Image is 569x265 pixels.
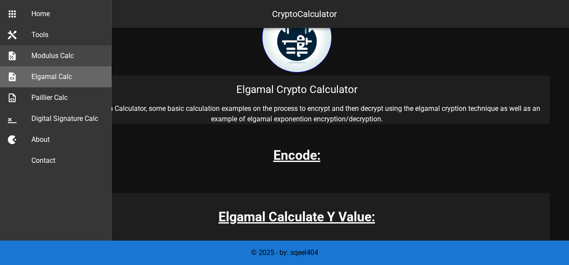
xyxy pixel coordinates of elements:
h3: Elgamal Calculate Y Value: [44,207,550,227]
h3: Encode: [273,145,320,165]
div: Elgamal Crypto Calculator [44,76,550,103]
div: Elgamal Calc [31,72,105,81]
div: Paillier Calc [31,93,105,102]
div: About [31,135,105,144]
div: Tools [31,31,105,39]
div: Contact [31,156,105,165]
div: Modulus Calc [31,52,105,60]
p: Elgamal Encryption Calculator, some basic calculation examples on the process to encrypt and then... [44,103,550,124]
div: Digital Signature Calc [31,114,105,123]
img: encryption logo [262,3,332,72]
div: CryptoCalculator [272,7,337,21]
span: © 2025 - by: sqeel404 [251,248,318,257]
a: home [262,66,332,74]
div: Home [31,10,105,18]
